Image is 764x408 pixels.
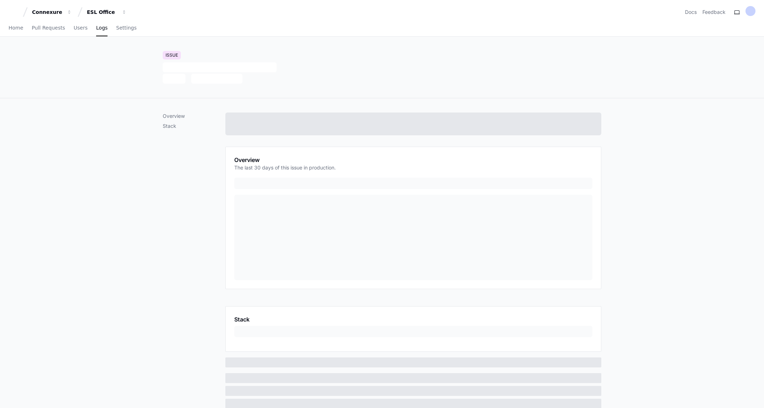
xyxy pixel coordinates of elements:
[163,113,225,120] p: Overview
[116,20,136,36] a: Settings
[87,9,117,16] div: ESL Office
[74,26,88,30] span: Users
[234,156,336,164] h1: Overview
[702,9,726,16] button: Feedback
[163,51,181,59] div: Issue
[234,156,592,176] app-pz-page-link-header: Overview
[234,164,336,171] p: The last 30 days of this issue in production.
[9,20,23,36] a: Home
[116,26,136,30] span: Settings
[234,315,250,324] h1: Stack
[29,6,75,19] button: Connexure
[234,315,592,324] app-pz-page-link-header: Stack
[74,20,88,36] a: Users
[9,26,23,30] span: Home
[163,122,225,130] p: Stack
[32,26,65,30] span: Pull Requests
[32,20,65,36] a: Pull Requests
[32,9,63,16] div: Connexure
[685,9,697,16] a: Docs
[84,6,130,19] button: ESL Office
[96,26,108,30] span: Logs
[96,20,108,36] a: Logs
